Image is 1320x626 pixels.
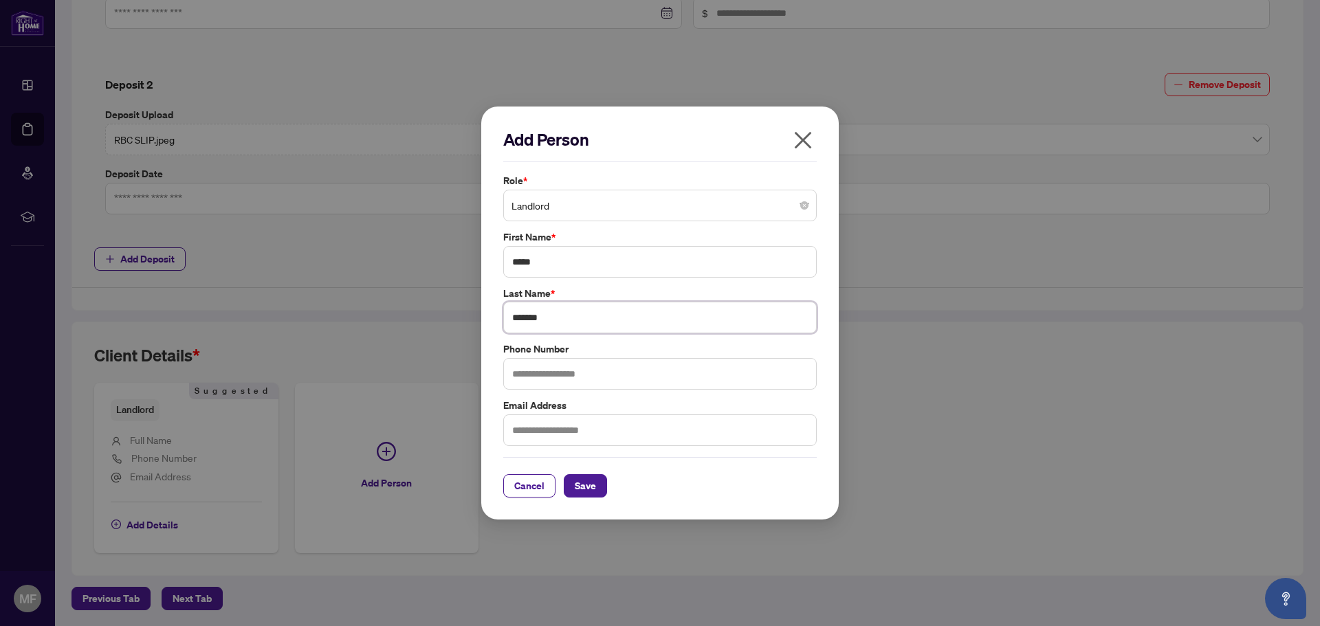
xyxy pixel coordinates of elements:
[800,201,808,210] span: close-circle
[575,475,596,497] span: Save
[511,192,808,219] span: Landlord
[503,474,555,498] button: Cancel
[503,128,817,150] h2: Add Person
[514,475,544,497] span: Cancel
[503,173,817,188] label: Role
[503,342,817,357] label: Phone Number
[792,129,814,151] span: close
[564,474,607,498] button: Save
[503,230,817,245] label: First Name
[503,398,817,413] label: Email Address
[503,286,817,301] label: Last Name
[1265,578,1306,619] button: Open asap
